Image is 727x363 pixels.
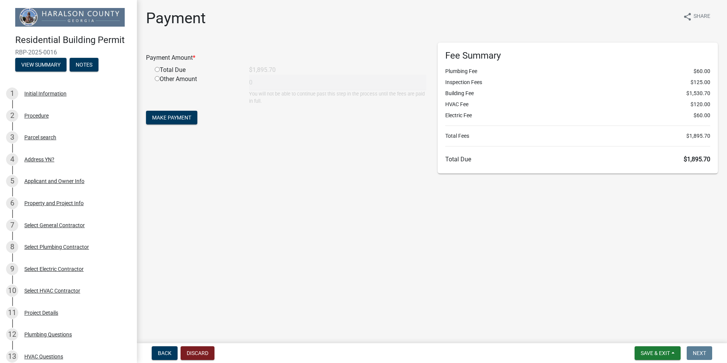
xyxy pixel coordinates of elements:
div: 2 [6,110,18,122]
span: RBP-2025-0016 [15,49,122,56]
div: 3 [6,131,18,143]
div: 7 [6,219,18,231]
button: Next [687,346,712,360]
span: Back [158,350,171,356]
div: Other Amount [149,75,243,105]
li: HVAC Fee [445,100,710,108]
span: Save & Exit [641,350,670,356]
div: Property and Project Info [24,201,84,206]
li: Inspection Fees [445,78,710,86]
h6: Total Due [445,156,710,163]
button: View Summary [15,58,67,72]
h1: Payment [146,9,206,27]
button: Back [152,346,178,360]
wm-modal-confirm: Summary [15,62,67,68]
div: Initial Information [24,91,67,96]
div: Select Plumbing Contractor [24,244,89,250]
li: Plumbing Fee [445,67,710,75]
div: Applicant and Owner Info [24,178,84,184]
div: Parcel search [24,135,56,140]
div: 1 [6,88,18,100]
li: Electric Fee [445,111,710,119]
span: $60.00 [694,67,710,75]
span: Next [693,350,706,356]
div: 10 [6,285,18,297]
div: Payment Amount [140,53,432,62]
span: $1,895.70 [686,132,710,140]
div: 8 [6,241,18,253]
div: Plumbing Questions [24,332,72,337]
div: 13 [6,350,18,363]
button: shareShare [677,9,716,24]
div: 5 [6,175,18,187]
h6: Fee Summary [445,50,710,61]
div: Procedure [24,113,49,118]
div: 9 [6,263,18,275]
div: HVAC Questions [24,354,63,359]
span: Share [694,12,710,21]
div: Address YN? [24,157,54,162]
h4: Residential Building Permit [15,35,131,46]
div: 12 [6,328,18,341]
img: Haralson County, Georgia [15,8,125,27]
span: $1,895.70 [684,156,710,163]
i: share [683,12,692,21]
div: Project Details [24,310,58,315]
div: 6 [6,197,18,209]
span: Make Payment [152,115,191,121]
span: $125.00 [690,78,710,86]
button: Discard [181,346,214,360]
li: Building Fee [445,89,710,97]
span: $120.00 [690,100,710,108]
div: 11 [6,307,18,319]
div: Select Electric Contractor [24,266,84,272]
button: Notes [70,58,98,72]
div: Total Due [149,65,243,75]
div: Select HVAC Contractor [24,288,80,293]
wm-modal-confirm: Notes [70,62,98,68]
span: $60.00 [694,111,710,119]
button: Make Payment [146,111,197,124]
div: 4 [6,153,18,166]
div: Select General Contractor [24,223,85,228]
li: Total Fees [445,132,710,140]
button: Save & Exit [635,346,681,360]
span: $1,530.70 [686,89,710,97]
